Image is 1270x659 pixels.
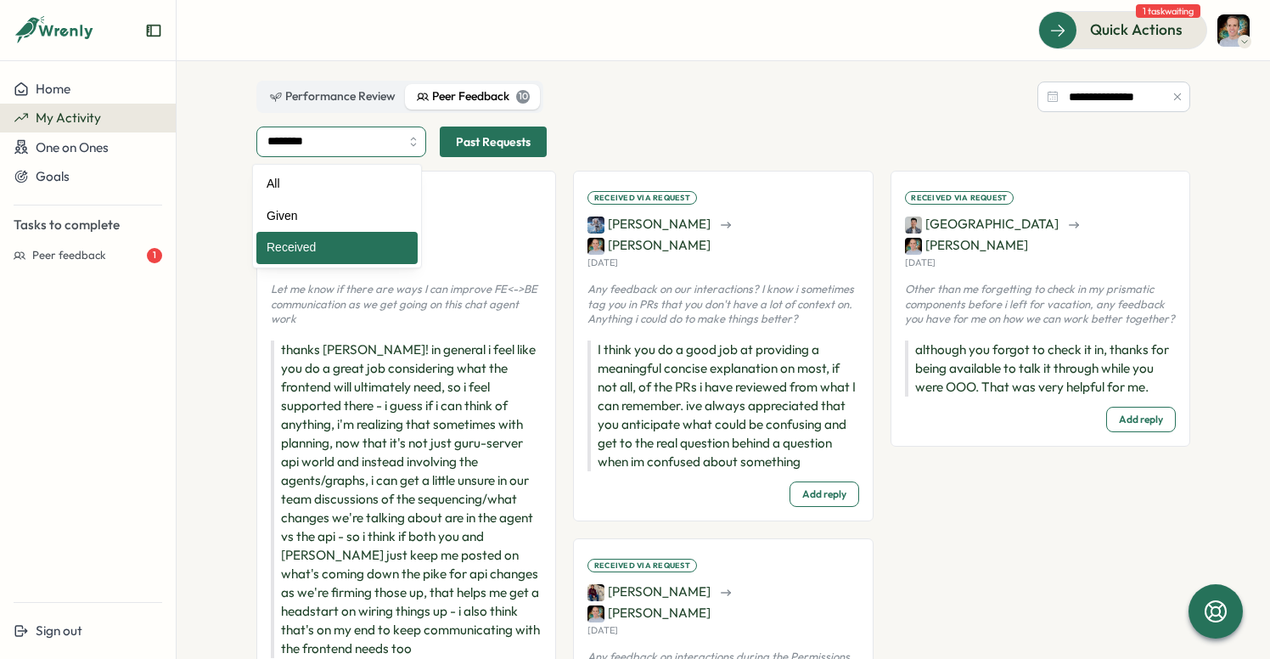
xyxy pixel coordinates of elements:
[587,583,711,601] span: [PERSON_NAME]
[587,257,618,268] p: [DATE]
[594,192,690,204] span: Received via request
[516,90,530,104] div: 10
[587,236,711,255] span: [PERSON_NAME]
[587,238,604,255] img: Peter Michel
[1106,407,1176,432] button: Add reply
[14,216,162,234] p: Tasks to complete
[905,341,1176,397] p: although you forgot to check it in, thanks for being available to talk it through while you were ...
[905,257,936,268] p: [DATE]
[587,217,604,234] img: Michael Carroll
[905,238,922,255] img: Peter Michel
[587,282,858,327] p: Any feedback on our interactions? I know i sometimes tag you in PRs that you don't have a lot of ...
[271,282,542,327] p: Let me know if there are ways I can improve FE<->BE communication as we get going on this chat ag...
[145,22,162,39] button: Expand sidebar
[1119,408,1163,431] span: Add reply
[36,110,101,126] span: My Activity
[905,217,922,234] img: Austin Park
[802,482,846,506] span: Add reply
[790,482,859,507] button: Add reply
[587,341,858,471] p: I think you do a good job at providing a meaningful concise explanation on most, if not all, of t...
[587,625,618,636] p: [DATE]
[594,560,690,572] span: Received via request
[147,248,162,263] div: 1
[911,192,1007,204] span: Received via request
[905,215,1059,234] span: [GEOGRAPHIC_DATA]
[587,605,604,622] img: Peter Michel
[587,215,711,234] span: [PERSON_NAME]
[270,87,396,106] div: Performance Review
[271,341,542,658] p: thanks [PERSON_NAME]! in general i feel like you do a great job considering what the frontend wil...
[32,248,106,263] span: Peer feedback
[1217,14,1250,47] img: Peter Michel
[587,584,604,601] img: Ian Legaria Morales
[1038,11,1207,48] button: Quick Actions
[456,127,531,156] span: Past Requests
[36,168,70,184] span: Goals
[1136,4,1200,18] span: 1 task waiting
[587,604,711,622] span: [PERSON_NAME]
[417,87,530,106] div: Peer Feedback
[36,81,70,97] span: Home
[256,200,418,233] div: Given
[36,622,82,639] span: Sign out
[256,232,418,264] div: Received
[440,127,547,157] button: Past Requests
[1090,19,1183,41] span: Quick Actions
[36,139,109,155] span: One on Ones
[905,236,1028,255] span: [PERSON_NAME]
[905,282,1176,327] p: Other than me forgetting to check in my prismatic components before i left for vacation, any feed...
[256,168,418,200] div: All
